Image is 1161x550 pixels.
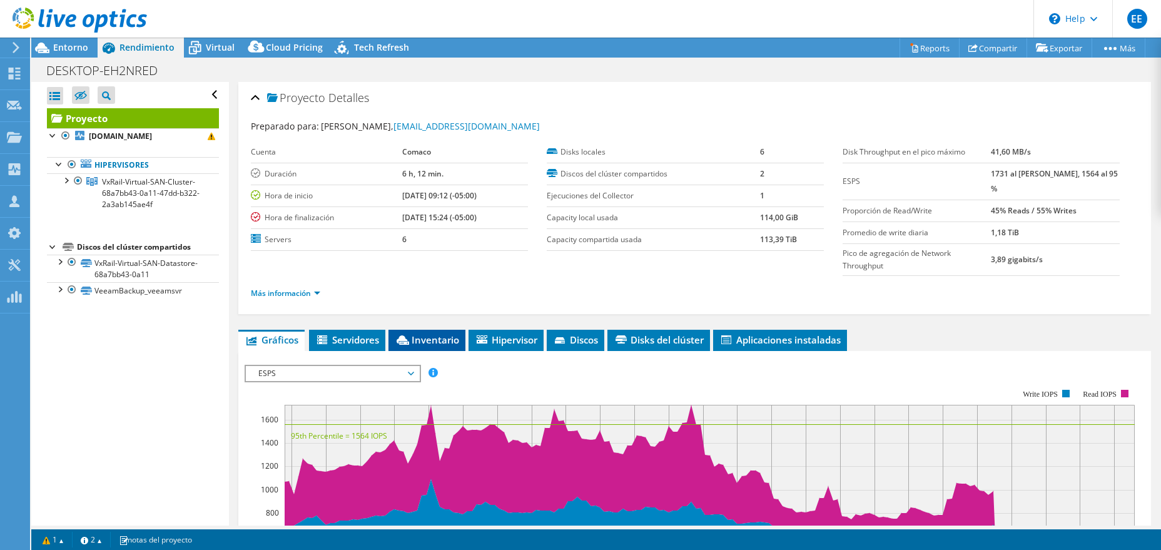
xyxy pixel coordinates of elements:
a: notas del proyecto [110,532,201,547]
span: VxRail-Virtual-SAN-Cluster-68a7bb43-0a11-47dd-b322-2a3ab145ae4f [102,176,200,210]
b: 113,39 TiB [760,234,797,245]
text: 95th Percentile = 1564 IOPS [291,430,387,441]
span: Proyecto [267,92,325,104]
a: Proyecto [47,108,219,128]
label: Proporción de Read/Write [843,205,991,217]
b: Comaco [402,146,431,157]
span: Aplicaciones instaladas [719,334,841,346]
a: Más [1092,38,1145,58]
span: Detalles [328,90,369,105]
span: Servidores [315,334,379,346]
b: 1 [760,190,764,201]
span: Virtual [206,41,235,53]
span: Gráficos [245,334,298,346]
b: 3,89 gigabits/s [991,254,1043,265]
label: Disks locales [547,146,760,158]
b: [DOMAIN_NAME] [89,131,152,141]
span: [PERSON_NAME], [321,120,540,132]
label: Hora de inicio [251,190,402,202]
label: Duración [251,168,402,180]
b: 6 h, 12 min. [402,168,444,179]
label: Ejecuciones del Collector [547,190,760,202]
a: [DOMAIN_NAME] [47,128,219,145]
b: 45% Reads / 55% Writes [991,205,1077,216]
a: VeeamBackup_veeamsvr [47,282,219,298]
a: VxRail-Virtual-SAN-Cluster-68a7bb43-0a11-47dd-b322-2a3ab145ae4f [47,173,219,212]
span: EE [1127,9,1147,29]
svg: \n [1049,13,1060,24]
b: 1,18 TiB [991,227,1019,238]
a: 1 [34,532,73,547]
label: Promedio de write diaria [843,227,991,239]
label: Pico de agregación de Network Throughput [843,247,991,272]
a: VxRail-Virtual-SAN-Datastore-68a7bb43-0a11 [47,255,219,282]
label: Servers [251,233,402,246]
div: Discos del clúster compartidos [77,240,219,255]
span: Disks del clúster [614,334,704,346]
b: 2 [760,168,764,179]
text: 1000 [261,484,278,495]
a: [EMAIL_ADDRESS][DOMAIN_NAME] [393,120,540,132]
span: Entorno [53,41,88,53]
text: Read IOPS [1083,390,1117,399]
a: 2 [72,532,111,547]
a: Reports [900,38,960,58]
b: 41,60 MB/s [991,146,1031,157]
span: Cloud Pricing [266,41,323,53]
label: Cuenta [251,146,402,158]
label: Preparado para: [251,120,319,132]
text: 800 [266,507,279,518]
span: ESPS [252,366,413,381]
a: Compartir [959,38,1027,58]
label: Disk Throughput en el pico máximo [843,146,991,158]
span: Tech Refresh [354,41,409,53]
label: Capacity compartida usada [547,233,760,246]
b: [DATE] 09:12 (-05:00) [402,190,477,201]
b: [DATE] 15:24 (-05:00) [402,212,477,223]
b: 6 [402,234,407,245]
b: 6 [760,146,764,157]
a: Hipervisores [47,157,219,173]
span: Rendimiento [119,41,175,53]
span: Hipervisor [475,334,537,346]
a: Más información [251,288,320,298]
text: 1600 [261,414,278,425]
text: 1400 [261,437,278,448]
h1: DESKTOP-EH2NRED [41,64,177,78]
text: Write IOPS [1023,390,1058,399]
span: Discos [553,334,598,346]
text: 1200 [261,461,278,471]
span: Inventario [395,334,459,346]
a: Exportar [1027,38,1092,58]
label: ESPS [843,175,991,188]
b: 114,00 GiB [760,212,798,223]
b: 1731 al [PERSON_NAME], 1564 al 95 % [991,168,1118,194]
label: Hora de finalización [251,211,402,224]
label: Discos del clúster compartidos [547,168,760,180]
label: Capacity local usada [547,211,760,224]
